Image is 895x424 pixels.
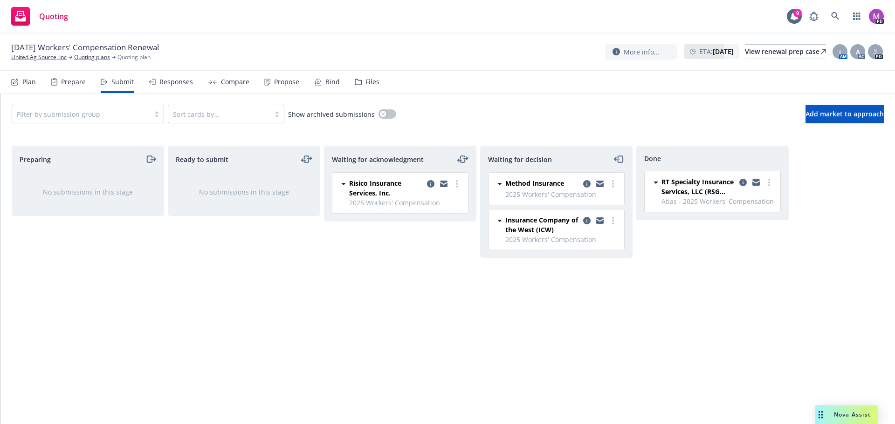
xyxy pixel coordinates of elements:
[581,178,592,189] a: copy logging email
[11,53,67,61] a: United Ag Source, Inc
[856,47,860,57] span: A
[805,7,823,26] a: Report a Bug
[111,78,134,86] div: Submit
[699,47,734,56] span: ETA :
[661,196,775,206] span: Atlas - 2025 Workers' Compensation
[594,178,606,189] a: copy logging email
[607,215,619,226] a: more
[425,178,436,189] a: copy logging email
[274,78,299,86] div: Propose
[847,7,866,26] a: Switch app
[349,198,462,208] span: 2025 Workers' Compensation
[805,109,884,118] span: Add market to approach
[815,405,878,424] button: Nova Assist
[793,9,802,17] div: 9
[22,78,36,86] div: Plan
[20,155,51,164] span: Preparing
[505,189,619,199] span: 2025 Workers' Compensation
[221,78,249,86] div: Compare
[117,53,151,61] span: Quoting plan
[713,47,734,56] strong: [DATE]
[27,187,149,197] div: No submissions in this stage
[834,411,871,418] span: Nova Assist
[488,155,552,164] span: Waiting for decision
[451,178,462,189] a: more
[325,78,340,86] div: Bind
[750,177,762,188] a: copy logging email
[613,154,625,165] a: moveLeft
[505,178,564,188] span: Method Insurance
[505,215,579,235] span: Insurance Company of the West (ICW)
[805,105,884,123] button: Add market to approach
[11,42,159,53] span: [DATE] Workers' Compensation Renewal
[61,78,86,86] div: Prepare
[594,215,606,226] a: copy logging email
[607,178,619,189] a: more
[365,78,379,86] div: Files
[661,177,736,196] span: RT Specialty Insurance Services, LLC (RSG Specialty, LLC)
[745,45,826,59] div: View renewal prep case
[39,13,68,20] span: Quoting
[145,154,156,165] a: moveRight
[7,3,72,29] a: Quoting
[764,177,775,188] a: more
[826,7,845,26] a: Search
[605,44,677,60] button: More info...
[438,178,449,189] a: copy logging email
[288,109,375,119] span: Show archived submissions
[74,53,110,61] a: Quoting plans
[839,47,841,57] span: J
[349,178,423,198] span: Risico Insurance Services, Inc.
[159,78,193,86] div: Responses
[737,177,749,188] a: copy logging email
[301,154,312,165] a: moveLeftRight
[644,154,661,163] span: Done
[332,155,424,164] span: Waiting for acknowledgment
[624,47,660,57] span: More info...
[457,154,468,165] a: moveLeftRight
[183,187,305,197] div: No submissions in this stage
[581,215,592,226] a: copy logging email
[869,9,884,24] img: photo
[505,235,619,244] span: 2025 Workers' Compensation
[745,44,826,59] a: View renewal prep case
[176,155,228,164] span: Ready to submit
[815,405,826,424] div: Drag to move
